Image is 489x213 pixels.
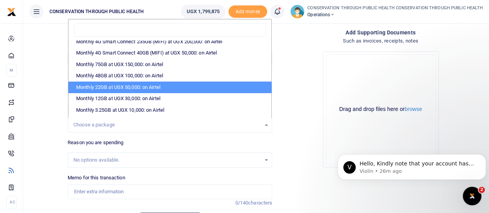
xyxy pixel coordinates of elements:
[68,174,125,182] label: Memo for this transaction
[307,5,483,12] small: CONSERVATION THROUGH PUBLIC HEALTH CONSERVATION THROUGH PUBLIC HEALTH
[334,138,489,192] iframe: Intercom notifications message
[278,28,483,37] h4: Add supporting Documents
[68,139,123,147] label: Reason you are spending
[6,64,17,77] li: M
[6,196,17,208] li: Ac
[228,5,267,18] span: Add money
[68,59,271,70] li: Monthly 75GB at UGX 150,000: on Airtel
[290,5,304,19] img: profile-user
[68,70,271,82] li: Monthly 48GB at UGX 100,000: on Airtel
[178,5,228,19] li: Wallet ballance
[326,106,435,113] div: Drag and drop files here or
[73,121,261,129] div: Choose a package
[235,200,249,206] span: 0/140
[290,5,483,19] a: profile-user CONSERVATION THROUGH PUBLIC HEALTH CONSERVATION THROUGH PUBLIC HEALTH Operations
[228,8,267,14] a: Add money
[187,8,220,15] span: UGX 1,799,875
[68,184,272,199] input: Enter extra information
[68,116,271,127] li: Chilax 40GB at UGX 100,000: on Airtel
[323,51,439,167] div: File Uploader
[68,82,271,93] li: Monthly 22GB at UGX 50,000: on Airtel
[68,83,272,97] input: Loading name...
[479,187,485,193] span: 2
[68,72,106,80] label: Recipient's name
[68,41,100,49] label: Phone number
[46,8,147,15] span: CONSERVATION THROUGH PUBLIC HEALTH
[68,47,271,59] li: Monthly 4G Smart Connect 40GB (MIFI) at UGX 50,000: on Airtel
[7,9,16,14] a: logo-small logo-large logo-large
[278,37,483,45] h4: Such as invoices, receipts, notes
[68,51,272,66] input: Enter phone number
[463,187,481,205] iframe: Intercom live chat
[68,93,271,104] li: Monthly 12GB at UGX 30,000: on Airtel
[7,7,16,17] img: logo-small
[248,200,272,206] span: characters
[73,156,261,164] div: No options available.
[307,11,483,18] span: Operations
[181,5,225,19] a: UGX 1,799,875
[68,36,271,48] li: Monthly 4G Smart Connect 235GB (MIFI) at UGX 200,000: on Airtel
[68,104,271,116] li: Monthly 3.25GB at UGX 10,000: on Airtel
[68,104,108,111] label: Internet packages
[405,106,422,112] button: browse
[228,5,267,18] li: Toup your wallet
